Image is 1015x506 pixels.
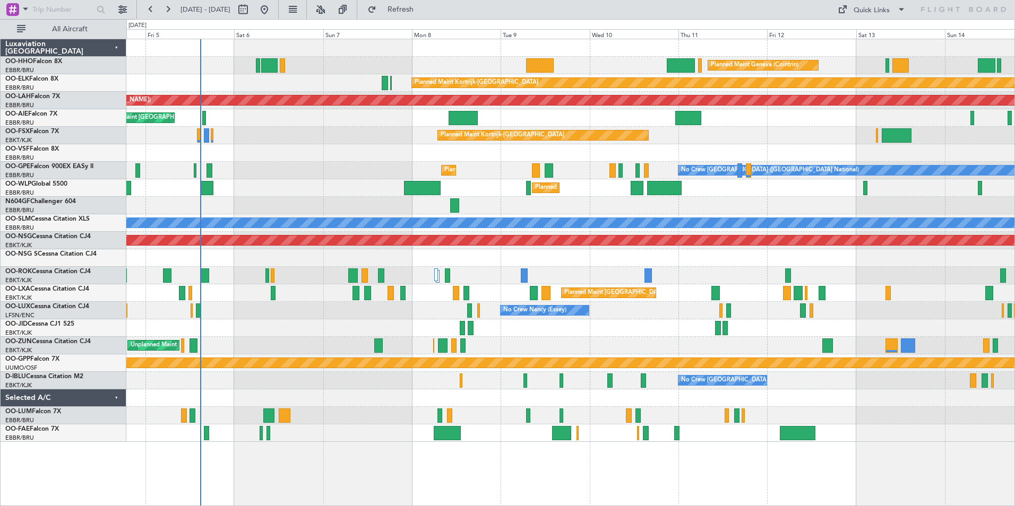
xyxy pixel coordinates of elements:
[5,303,89,310] a: OO-LUXCessna Citation CJ4
[32,2,93,18] input: Trip Number
[5,321,74,327] a: OO-JIDCessna CJ1 525
[5,181,67,187] a: OO-WLPGlobal 5500
[681,372,859,388] div: No Crew [GEOGRAPHIC_DATA] ([GEOGRAPHIC_DATA] National)
[5,216,90,222] a: OO-SLMCessna Citation XLS
[5,111,28,117] span: OO-AIE
[5,198,30,205] span: N604GF
[5,76,58,82] a: OO-ELKFalcon 8X
[5,434,34,442] a: EBBR/BRU
[5,321,28,327] span: OO-JID
[5,101,34,109] a: EBBR/BRU
[323,29,412,39] div: Sun 7
[5,233,32,240] span: OO-NSG
[5,338,91,345] a: OO-ZUNCessna Citation CJ4
[5,373,83,380] a: D-IBLUCessna Citation M2
[5,286,30,292] span: OO-LXA
[767,29,856,39] div: Fri 12
[5,128,30,135] span: OO-FSX
[441,127,564,143] div: Planned Maint Kortrijk-[GEOGRAPHIC_DATA]
[5,76,29,82] span: OO-ELK
[5,216,31,222] span: OO-SLM
[415,75,538,91] div: Planned Maint Kortrijk-[GEOGRAPHIC_DATA]
[5,426,59,432] a: OO-FAEFalcon 7X
[5,364,37,372] a: UUMO/OSF
[5,329,32,337] a: EBKT/KJK
[5,251,97,257] a: OO-NSG SCessna Citation CJ4
[5,303,30,310] span: OO-LUX
[5,181,31,187] span: OO-WLP
[28,25,112,33] span: All Aircraft
[5,93,31,100] span: OO-LAH
[678,29,767,39] div: Thu 11
[412,29,501,39] div: Mon 8
[503,302,566,318] div: No Crew Nancy (Essey)
[832,1,911,18] button: Quick Links
[5,189,34,197] a: EBBR/BRU
[5,311,35,319] a: LFSN/ENC
[5,146,30,152] span: OO-VSF
[5,128,59,135] a: OO-FSXFalcon 7X
[590,29,678,39] div: Wed 10
[5,268,32,275] span: OO-ROK
[5,171,34,179] a: EBBR/BRU
[5,251,38,257] span: OO-NSG S
[5,58,33,65] span: OO-HHO
[854,5,890,16] div: Quick Links
[5,416,34,424] a: EBBR/BRU
[5,408,61,415] a: OO-LUMFalcon 7X
[12,21,115,38] button: All Aircraft
[444,162,636,178] div: Planned Maint [GEOGRAPHIC_DATA] ([GEOGRAPHIC_DATA] National)
[5,146,59,152] a: OO-VSFFalcon 8X
[5,154,34,162] a: EBBR/BRU
[564,285,756,301] div: Planned Maint [GEOGRAPHIC_DATA] ([GEOGRAPHIC_DATA] National)
[5,268,91,275] a: OO-ROKCessna Citation CJ4
[5,241,32,249] a: EBKT/KJK
[681,162,859,178] div: No Crew [GEOGRAPHIC_DATA] ([GEOGRAPHIC_DATA] National)
[5,346,32,354] a: EBKT/KJK
[5,408,32,415] span: OO-LUM
[5,426,30,432] span: OO-FAE
[5,294,32,302] a: EBKT/KJK
[5,356,30,362] span: OO-GPP
[5,119,34,127] a: EBBR/BRU
[535,180,612,196] div: Planned Maint Milan (Linate)
[5,111,57,117] a: OO-AIEFalcon 7X
[5,66,34,74] a: EBBR/BRU
[145,29,234,39] div: Fri 5
[5,356,59,362] a: OO-GPPFalcon 7X
[5,373,26,380] span: D-IBLU
[5,58,62,65] a: OO-HHOFalcon 8X
[5,93,60,100] a: OO-LAHFalcon 7X
[180,5,230,14] span: [DATE] - [DATE]
[128,21,147,30] div: [DATE]
[5,84,34,92] a: EBBR/BRU
[5,286,89,292] a: OO-LXACessna Citation CJ4
[5,163,30,170] span: OO-GPE
[5,381,32,389] a: EBKT/KJK
[856,29,945,39] div: Sat 13
[234,29,323,39] div: Sat 6
[5,276,32,284] a: EBKT/KJK
[5,198,76,205] a: N604GFChallenger 604
[5,206,34,214] a: EBBR/BRU
[131,337,305,353] div: Unplanned Maint [GEOGRAPHIC_DATA] ([GEOGRAPHIC_DATA])
[379,6,423,13] span: Refresh
[501,29,589,39] div: Tue 9
[5,233,91,240] a: OO-NSGCessna Citation CJ4
[5,136,32,144] a: EBKT/KJK
[5,224,34,232] a: EBBR/BRU
[5,338,32,345] span: OO-ZUN
[711,57,798,73] div: Planned Maint Geneva (Cointrin)
[363,1,426,18] button: Refresh
[5,163,93,170] a: OO-GPEFalcon 900EX EASy II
